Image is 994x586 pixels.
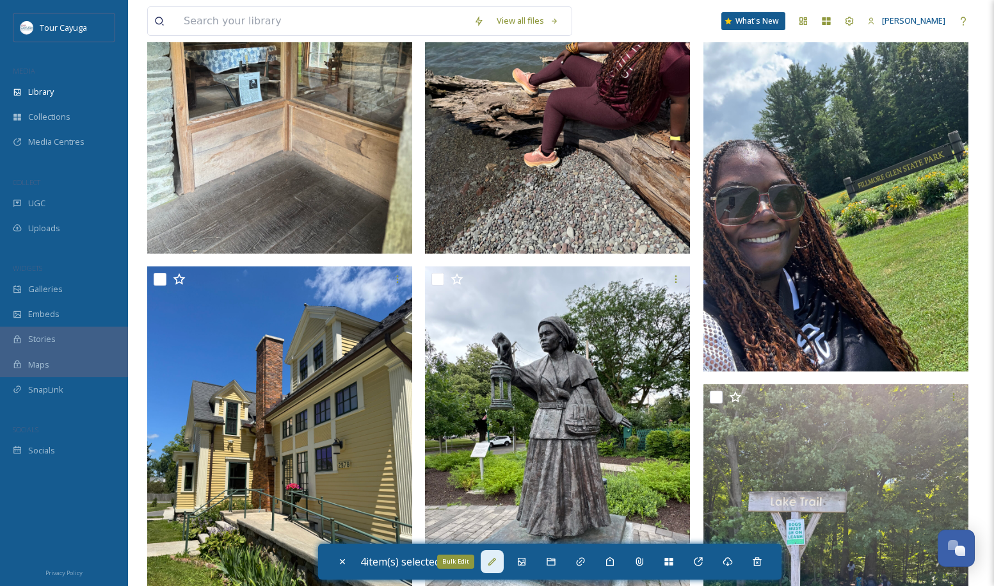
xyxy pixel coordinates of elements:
[437,555,474,569] div: Bulk Edit
[13,425,38,434] span: SOCIALS
[28,86,54,98] span: Library
[40,22,87,33] span: Tour Cayuga
[28,308,60,320] span: Embeds
[28,111,70,123] span: Collections
[28,222,60,234] span: Uploads
[28,384,63,396] span: SnapLink
[28,359,49,371] span: Maps
[13,263,42,273] span: WIDGETS
[45,564,83,580] a: Privacy Policy
[45,569,83,577] span: Privacy Policy
[20,21,33,34] img: download.jpeg
[13,66,35,76] span: MEDIA
[882,15,945,26] span: [PERSON_NAME]
[861,8,952,33] a: [PERSON_NAME]
[28,197,45,209] span: UGC
[13,177,40,187] span: COLLECT
[28,444,55,457] span: Socials
[360,555,442,569] span: 4 item(s) selected.
[28,283,63,295] span: Galleries
[490,8,565,33] a: View all files
[721,12,785,30] a: What's New
[28,136,84,148] span: Media Centres
[28,333,56,345] span: Stories
[703,18,968,371] img: Munch Travelogue (29).jpeg
[177,7,467,35] input: Search your library
[938,530,975,567] button: Open Chat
